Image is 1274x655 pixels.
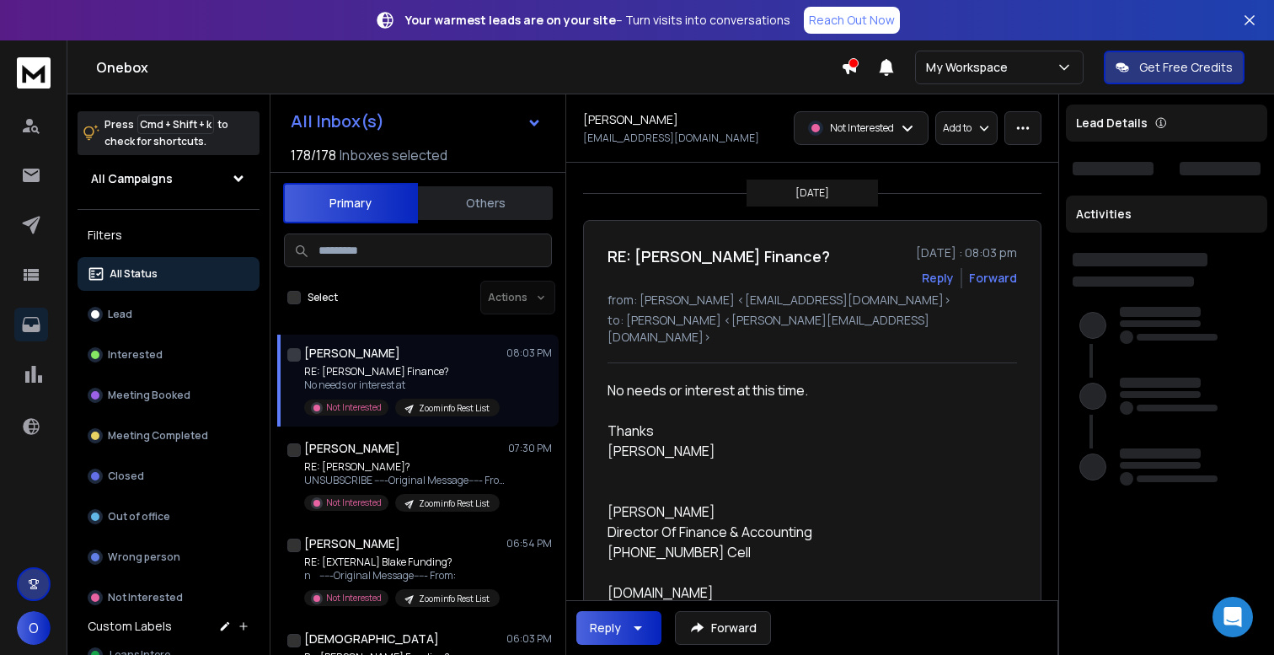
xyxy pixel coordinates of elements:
[583,132,759,145] p: [EMAIL_ADDRESS][DOMAIN_NAME]
[78,257,260,291] button: All Status
[304,440,400,457] h1: [PERSON_NAME]
[78,162,260,196] button: All Campaigns
[804,7,900,34] a: Reach Out Now
[922,270,954,287] button: Reply
[608,244,830,268] h1: RE: [PERSON_NAME] Finance?
[304,345,400,362] h1: [PERSON_NAME]
[830,121,894,135] p: Not Interested
[78,338,260,372] button: Interested
[304,556,500,569] p: RE: [EXTERNAL] Blake Funding?
[969,270,1017,287] div: Forward
[78,223,260,247] h3: Filters
[583,111,678,128] h1: [PERSON_NAME]
[78,379,260,412] button: Meeting Booked
[78,540,260,574] button: Wrong person
[590,620,621,636] div: Reply
[308,291,338,304] label: Select
[291,113,384,130] h1: All Inbox(s)
[1066,196,1267,233] div: Activities
[96,57,841,78] h1: Onebox
[608,292,1017,309] p: from: [PERSON_NAME] <[EMAIL_ADDRESS][DOMAIN_NAME]>
[1104,51,1245,84] button: Get Free Credits
[108,470,144,483] p: Closed
[108,510,170,523] p: Out of office
[340,145,447,165] h3: Inboxes selected
[304,365,500,379] p: RE: [PERSON_NAME] Finance?
[576,611,661,645] button: Reply
[110,267,158,281] p: All Status
[291,145,336,165] span: 178 / 178
[405,12,790,29] p: – Turn visits into conversations
[675,611,771,645] button: Forward
[78,298,260,331] button: Lead
[283,183,418,223] button: Primary
[1076,115,1148,132] p: Lead Details
[108,550,180,564] p: Wrong person
[1139,59,1233,76] p: Get Free Credits
[506,632,552,646] p: 06:03 PM
[1212,597,1253,637] div: Open Intercom Messenger
[88,618,172,635] h3: Custom Labels
[108,389,190,402] p: Meeting Booked
[17,57,51,89] img: logo
[943,121,972,135] p: Add to
[304,631,439,647] h1: [DEMOGRAPHIC_DATA]
[78,459,260,493] button: Closed
[304,379,500,392] p: No needs or interest at
[78,581,260,615] button: Not Interested
[926,59,1014,76] p: My Workspace
[304,569,500,583] p: n -----Original Message----- From:
[508,442,552,455] p: 07:30 PM
[137,115,214,134] span: Cmd + Shift + k
[104,116,228,150] p: Press to check for shortcuts.
[304,535,400,552] h1: [PERSON_NAME]
[108,348,163,362] p: Interested
[326,497,382,509] p: Not Interested
[419,402,490,415] p: Zoominfo Rest List
[506,537,552,550] p: 06:54 PM
[17,611,51,645] button: O
[277,105,555,138] button: All Inbox(s)
[608,312,1017,346] p: to: [PERSON_NAME] <[PERSON_NAME][EMAIL_ADDRESS][DOMAIN_NAME]>
[78,419,260,453] button: Meeting Completed
[78,500,260,534] button: Out of office
[326,592,382,604] p: Not Interested
[506,346,552,360] p: 08:03 PM
[916,244,1017,261] p: [DATE] : 08:03 pm
[419,497,490,510] p: Zoominfo Rest List
[809,12,895,29] p: Reach Out Now
[326,401,382,414] p: Not Interested
[304,460,506,474] p: RE: [PERSON_NAME]?
[91,170,173,187] h1: All Campaigns
[304,474,506,487] p: UNSUBSCRIBE -----Original Message----- From: [PERSON_NAME]
[108,429,208,443] p: Meeting Completed
[419,593,490,605] p: Zoominfo Rest List
[405,12,616,28] strong: Your warmest leads are on your site
[108,591,183,604] p: Not Interested
[418,185,553,222] button: Others
[108,308,132,321] p: Lead
[795,186,829,200] p: [DATE]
